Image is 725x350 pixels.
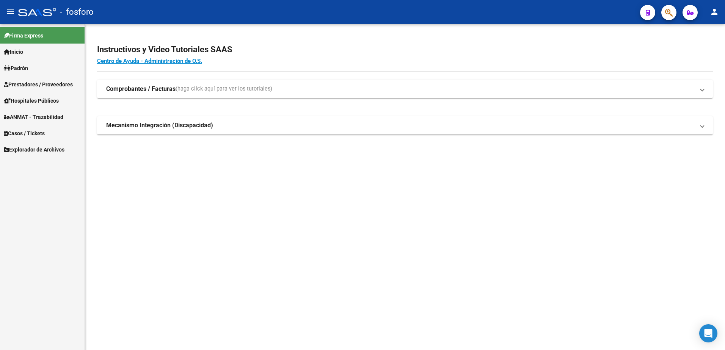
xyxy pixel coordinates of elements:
[4,129,45,137] span: Casos / Tickets
[106,121,213,130] strong: Mecanismo Integración (Discapacidad)
[4,145,64,154] span: Explorador de Archivos
[4,113,63,121] span: ANMAT - Trazabilidad
[4,31,43,40] span: Firma Express
[4,80,73,89] span: Prestadores / Proveedores
[60,4,94,20] span: - fosforo
[97,116,713,134] mat-expansion-panel-header: Mecanismo Integración (Discapacidad)
[97,58,202,64] a: Centro de Ayuda - Administración de O.S.
[97,42,713,57] h2: Instructivos y Video Tutoriales SAAS
[6,7,15,16] mat-icon: menu
[710,7,719,16] mat-icon: person
[4,64,28,72] span: Padrón
[4,97,59,105] span: Hospitales Públicos
[97,80,713,98] mat-expansion-panel-header: Comprobantes / Facturas(haga click aquí para ver los tutoriales)
[4,48,23,56] span: Inicio
[176,85,272,93] span: (haga click aquí para ver los tutoriales)
[699,324,717,342] div: Open Intercom Messenger
[106,85,176,93] strong: Comprobantes / Facturas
